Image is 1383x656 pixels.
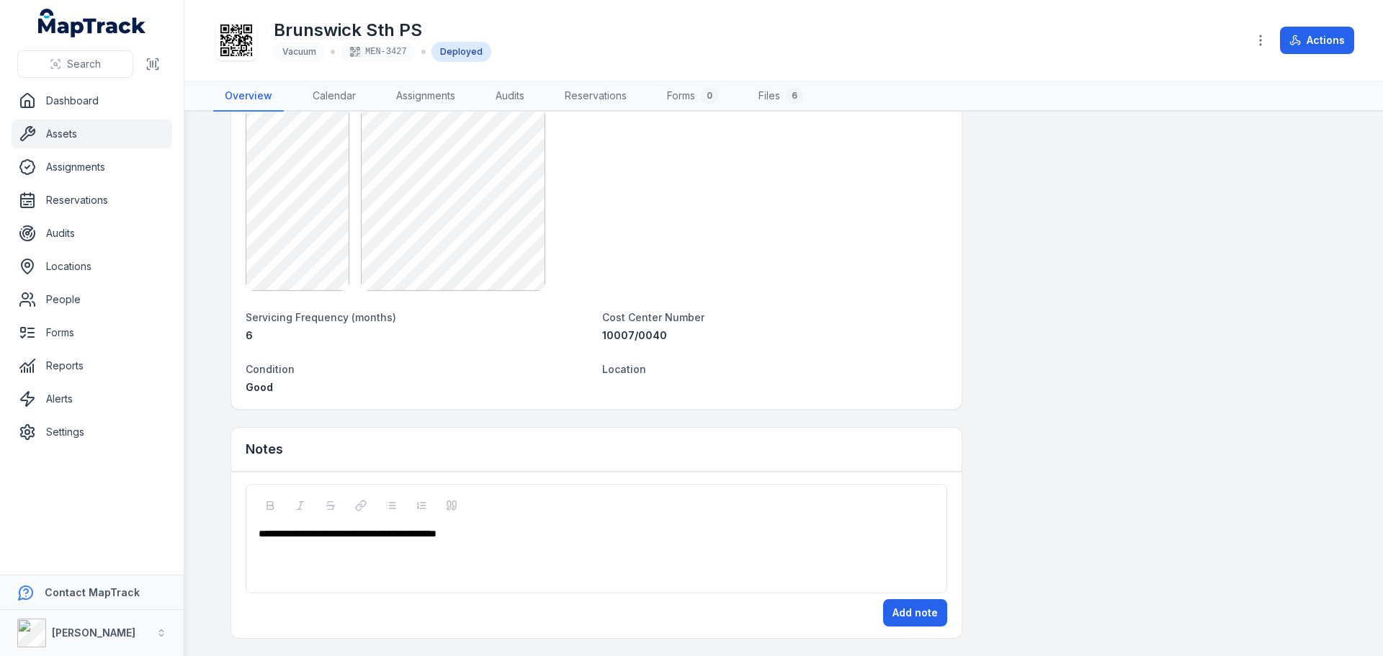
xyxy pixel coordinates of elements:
[12,252,172,281] a: Locations
[12,318,172,347] a: Forms
[602,363,646,375] span: Location
[341,42,416,62] div: MEN-3427
[12,153,172,181] a: Assignments
[45,586,140,598] strong: Contact MapTrack
[213,81,284,112] a: Overview
[12,120,172,148] a: Assets
[12,219,172,248] a: Audits
[701,87,718,104] div: 0
[12,285,172,314] a: People
[12,86,172,115] a: Dashboard
[274,19,491,42] h1: Brunswick Sth PS
[301,81,367,112] a: Calendar
[883,599,947,626] button: Add note
[747,81,815,112] a: Files6
[246,363,295,375] span: Condition
[484,81,536,112] a: Audits
[12,385,172,413] a: Alerts
[553,81,638,112] a: Reservations
[385,81,467,112] a: Assignments
[12,351,172,380] a: Reports
[1280,27,1354,54] button: Actions
[246,311,396,323] span: Servicing Frequency (months)
[38,9,146,37] a: MapTrack
[602,329,667,341] span: 10007/0040
[246,439,283,459] h3: Notes
[12,418,172,446] a: Settings
[786,87,803,104] div: 6
[246,329,253,341] span: 6
[655,81,730,112] a: Forms0
[17,50,133,78] button: Search
[282,46,316,57] span: Vacuum
[12,186,172,215] a: Reservations
[67,57,101,71] span: Search
[602,311,704,323] span: Cost Center Number
[52,626,135,639] strong: [PERSON_NAME]
[246,381,273,393] span: Good
[431,42,491,62] div: Deployed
